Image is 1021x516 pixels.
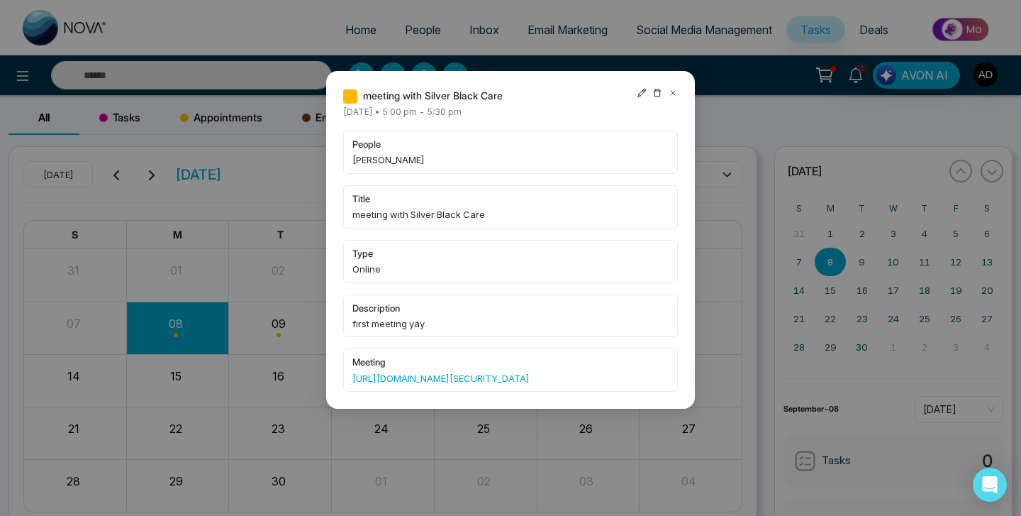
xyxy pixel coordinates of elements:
span: meeting [352,355,669,369]
span: [PERSON_NAME] [352,153,669,167]
div: Open Intercom Messenger [973,468,1007,502]
span: description [352,301,669,315]
span: Online [352,262,669,276]
span: people [352,137,669,151]
a: [URL][DOMAIN_NAME][SECURITY_DATA] [352,371,669,385]
span: meeting with Silver Black Care [352,207,669,221]
span: [DATE] • 5:00 pm - 5:30 pm [343,106,462,117]
span: title [352,192,669,206]
span: type [352,246,669,260]
span: meeting with Silver Black Care [363,88,503,104]
span: first meeting yay [352,317,669,331]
